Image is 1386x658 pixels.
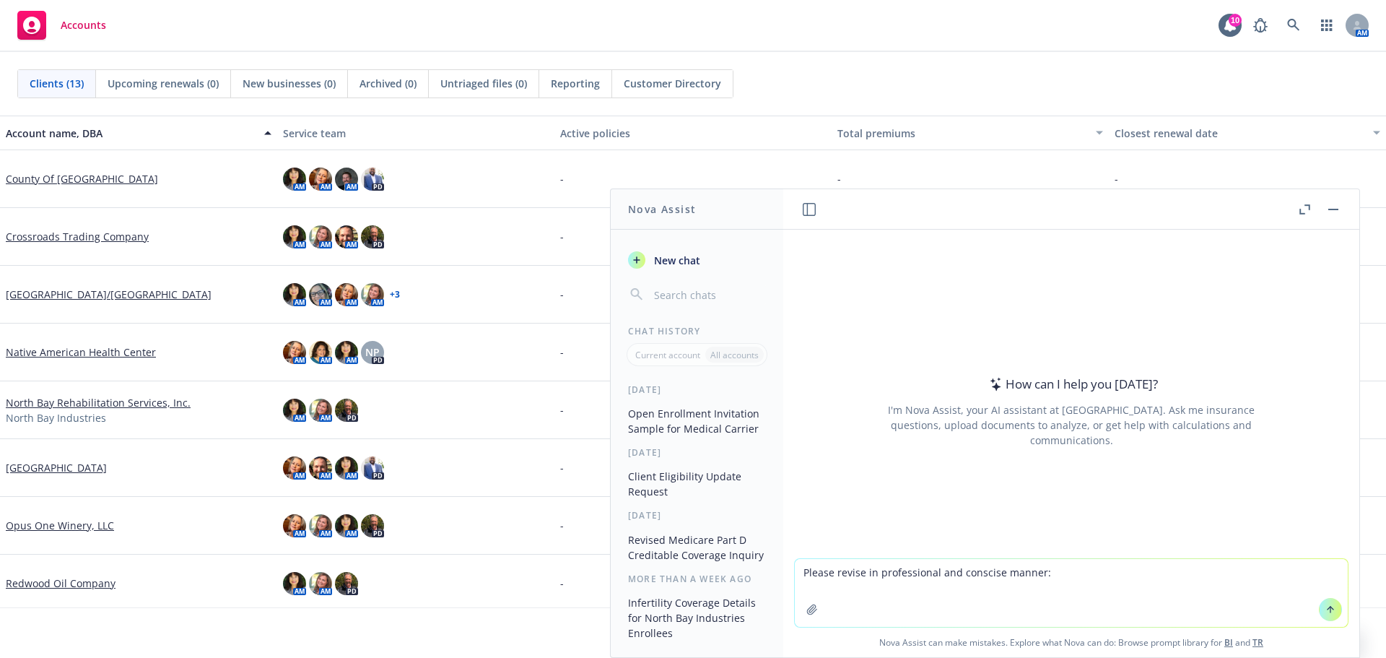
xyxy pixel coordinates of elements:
img: photo [361,168,384,191]
div: [DATE] [611,446,783,459]
img: photo [283,168,306,191]
span: - [560,518,564,533]
span: North Bay Industries [6,410,106,425]
button: Client Eligibility Update Request [622,464,772,503]
a: Switch app [1312,11,1341,40]
span: - [560,287,564,302]
img: photo [361,225,384,248]
span: Archived (0) [359,76,417,91]
button: Closest renewal date [1109,116,1386,150]
span: Reporting [551,76,600,91]
a: Report a Bug [1246,11,1275,40]
img: photo [309,283,332,306]
a: Search [1279,11,1308,40]
a: TR [1252,636,1263,649]
button: Revised Medicare Part D Creditable Coverage Inquiry [622,528,772,567]
div: Closest renewal date [1115,126,1364,141]
button: Service team [277,116,554,150]
span: Untriaged files (0) [440,76,527,91]
img: photo [361,514,384,537]
img: photo [361,456,384,480]
button: Open Enrollment Invitation Sample for Medical Carrier [622,402,772,441]
img: photo [335,572,358,595]
a: [GEOGRAPHIC_DATA]/[GEOGRAPHIC_DATA] [6,287,212,302]
img: photo [309,572,332,595]
a: Redwood Oil Company [6,576,115,591]
img: photo [309,341,332,364]
h1: Nova Assist [628,202,696,217]
span: - [560,345,564,360]
div: Active policies [560,126,826,141]
img: photo [309,168,332,191]
div: [DATE] [611,384,783,396]
button: Infertility Coverage Details for North Bay Industries Enrollees [622,591,772,645]
img: photo [309,225,332,248]
a: + 3 [390,290,400,299]
span: - [1115,171,1118,186]
span: NP [365,345,380,360]
span: - [560,460,564,475]
img: photo [335,399,358,422]
a: County Of [GEOGRAPHIC_DATA] [6,171,158,186]
button: Total premiums [832,116,1109,150]
div: More than a week ago [611,573,783,585]
img: photo [309,514,332,537]
img: photo [283,341,306,364]
img: photo [283,456,306,480]
a: [GEOGRAPHIC_DATA] [6,460,107,475]
a: Accounts [12,5,112,46]
span: - [560,576,564,591]
span: New businesses (0) [243,76,336,91]
img: photo [335,514,358,537]
a: North Bay Rehabilitation Services, Inc. [6,395,191,410]
img: photo [283,514,306,537]
div: 10 [1229,14,1242,27]
a: Opus One Winery, LLC [6,518,114,533]
span: Customer Directory [624,76,721,91]
textarea: Please revise in professional and conscise manner: [795,559,1348,627]
img: photo [335,225,358,248]
img: photo [361,283,384,306]
span: - [560,402,564,417]
img: photo [335,168,358,191]
span: Upcoming renewals (0) [108,76,219,91]
img: photo [283,225,306,248]
div: Total premiums [837,126,1087,141]
span: Accounts [61,20,106,31]
input: Search chats [651,285,766,305]
img: photo [283,399,306,422]
a: Native American Health Center [6,345,156,360]
p: Current account [635,349,700,361]
p: All accounts [710,349,759,361]
button: New chat [622,247,772,273]
div: Account name, DBA [6,126,256,141]
img: photo [335,456,358,480]
a: Crossroads Trading Company [6,229,149,244]
button: Active policies [554,116,832,150]
div: Chat History [611,325,783,337]
img: photo [283,572,306,595]
a: BI [1224,636,1233,649]
img: photo [309,399,332,422]
div: How can I help you [DATE]? [985,375,1158,394]
span: - [560,229,564,244]
span: Clients (13) [30,76,84,91]
span: Nova Assist can make mistakes. Explore what Nova can do: Browse prompt library for and [789,628,1354,657]
div: Service team [283,126,549,141]
span: New chat [651,253,700,268]
img: photo [335,283,358,306]
div: I'm Nova Assist, your AI assistant at [GEOGRAPHIC_DATA]. Ask me insurance questions, upload docum... [868,402,1274,448]
img: photo [309,456,332,480]
span: - [837,171,841,186]
span: - [560,171,564,186]
img: photo [335,341,358,364]
img: photo [283,283,306,306]
div: [DATE] [611,509,783,521]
